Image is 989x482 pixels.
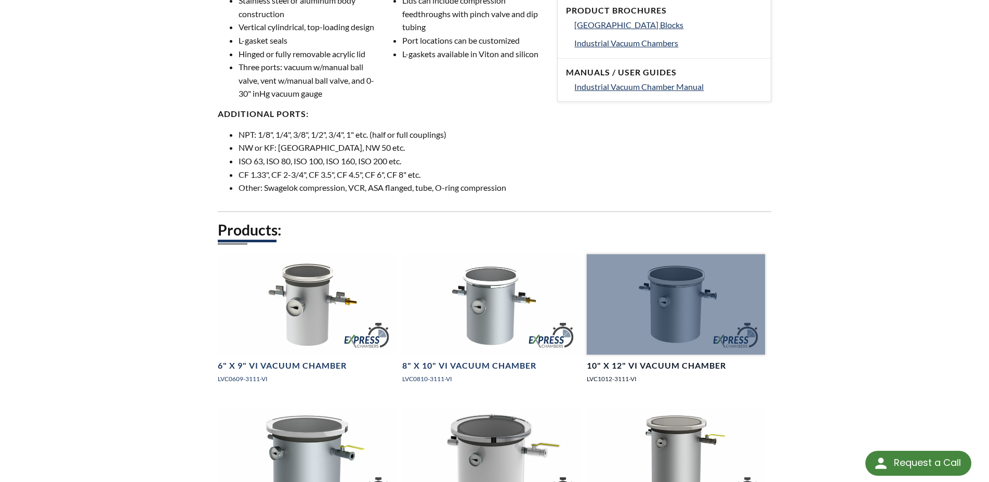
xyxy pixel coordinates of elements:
[894,451,961,475] div: Request a Call
[566,67,762,78] h4: Manuals / User Guides
[574,82,704,92] span: Industrial Vacuum Chamber Manual
[239,168,545,181] li: CF 1.33", CF 2-3/4", CF 3.5", CF 4.5", CF 6", CF 8" etc.
[587,374,765,384] p: LVC1012-3111-VI
[402,360,536,371] h4: 8" X 10" VI Vacuum Chamber
[239,60,375,100] li: Three ports: vacuum w/manual ball valve, vent w/manual ball valve, and 0-30" inHg vacuum gauge
[574,20,683,30] span: [GEOGRAPHIC_DATA] Blocks
[402,34,539,47] li: Port locations can be customized
[218,360,347,371] h4: 6" X 9" VI Vacuum Chamber
[402,47,539,61] li: L-gaskets available in Viton and silicon
[873,455,889,472] img: round button
[865,451,971,476] div: Request a Call
[574,36,762,50] a: Industrial Vacuum Chambers
[239,154,545,168] li: ISO 63, ISO 80, ISO 100, ISO 160, ISO 200 etc.
[239,34,375,47] li: L-gasket seals
[402,254,581,392] a: LVC0810-3111-VI Express Chamber, angled view8" X 10" VI Vacuum ChamberLVC0810-3111-VI
[239,141,545,154] li: NW or KF: [GEOGRAPHIC_DATA], NW 50 etc.
[587,254,765,392] a: LVC1012-3111-VI Express Chamber, angled view10" X 12" VI Vacuum ChamberLVC1012-3111-VI
[574,18,762,32] a: [GEOGRAPHIC_DATA] Blocks
[402,374,581,384] p: LVC0810-3111-VI
[239,20,375,34] li: Vertical cylindrical, top-loading design
[239,181,545,194] li: Other: Swagelok compression, VCR, ASA flanged, tube, O-ring compression
[566,5,762,16] h4: Product Brochures
[218,220,772,240] h2: Products:
[587,360,726,371] h4: 10" X 12" VI Vacuum Chamber
[574,80,762,94] a: Industrial Vacuum Chamber Manual
[239,128,545,141] li: NPT: 1/8", 1/4", 3/8", 1/2", 3/4", 1" etc. (half or full couplings)
[574,38,678,48] span: Industrial Vacuum Chambers
[218,374,396,384] p: LVC0609-3111-VI
[218,109,545,120] h4: Additional ports:
[239,47,375,61] li: Hinged or fully removable acrylic lid
[218,254,396,392] a: LVC0609-3111-VI Express Chamber, front view6" X 9" VI Vacuum ChamberLVC0609-3111-VI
